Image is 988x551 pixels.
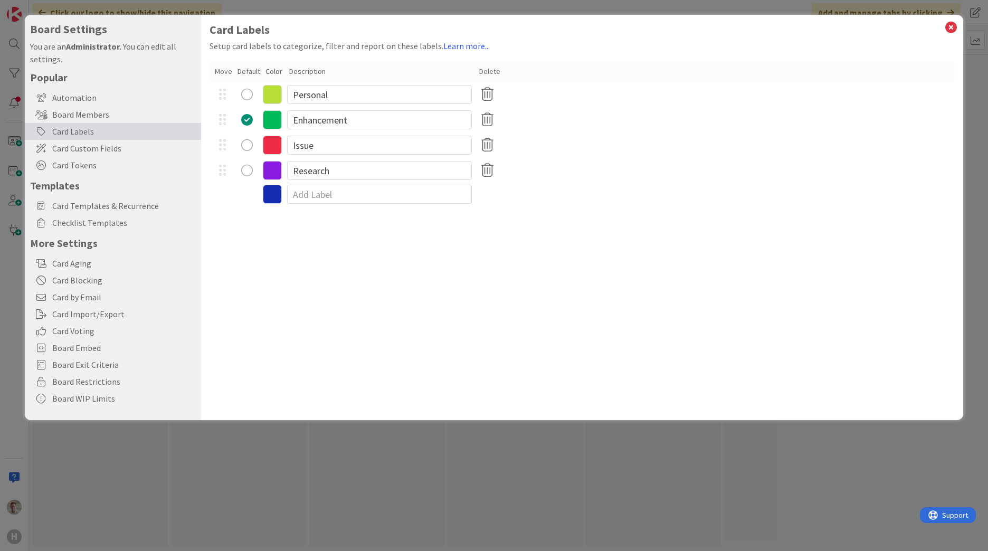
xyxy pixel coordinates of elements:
[52,216,196,229] span: Checklist Templates
[66,41,120,52] b: Administrator
[52,375,196,388] span: Board Restrictions
[210,40,955,52] div: Setup card labels to categorize, filter and report on these labels.
[22,2,48,14] span: Support
[25,390,201,407] div: Board WIP Limits
[52,142,196,155] span: Card Custom Fields
[52,199,196,212] span: Card Templates & Recurrence
[30,23,196,36] h4: Board Settings
[25,255,201,272] div: Card Aging
[287,136,472,155] input: Edit Label
[287,161,472,180] input: Edit Label
[52,159,196,172] span: Card Tokens
[25,89,201,106] div: Automation
[30,179,196,192] h5: Templates
[210,23,955,36] h1: Card Labels
[30,71,196,84] h5: Popular
[25,123,201,140] div: Card Labels
[30,40,196,65] div: You are an . You can edit all settings.
[52,325,196,337] span: Card Voting
[25,106,201,123] div: Board Members
[25,272,201,289] div: Card Blocking
[287,185,472,204] input: Add Label
[287,85,472,104] input: Edit Label
[52,358,196,371] span: Board Exit Criteria
[265,66,284,77] div: Color
[287,110,472,129] input: Edit Label
[52,291,196,303] span: Card by Email
[30,236,196,250] h5: More Settings
[215,66,232,77] div: Move
[443,41,490,51] a: Learn more...
[52,341,196,354] span: Board Embed
[479,66,500,77] div: Delete
[237,66,260,77] div: Default
[25,306,201,322] div: Card Import/Export
[289,66,474,77] div: Description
